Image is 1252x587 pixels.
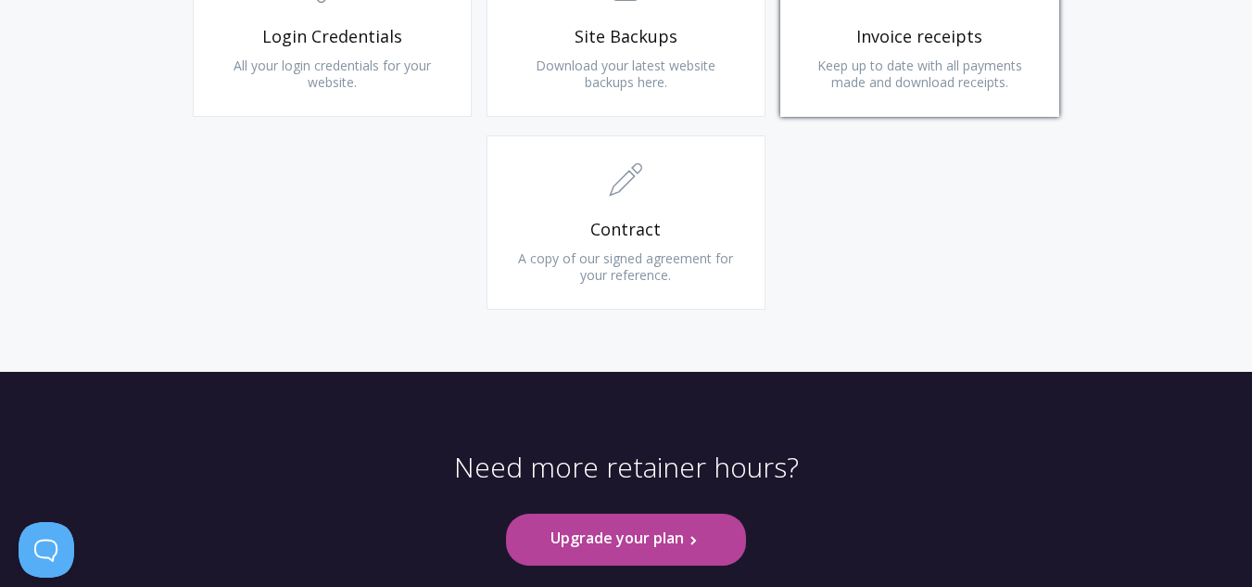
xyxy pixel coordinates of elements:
span: Invoice receipts [809,26,1031,47]
p: Need more retainer hours? [454,450,799,515]
span: Login Credentials [221,26,443,47]
a: Upgrade your plan [506,514,745,565]
span: All your login credentials for your website. [234,57,431,91]
span: Site Backups [515,26,737,47]
span: Download your latest website backups here. [536,57,715,91]
a: Contract A copy of our signed agreement for your reference. [487,135,765,310]
span: Contract [515,219,737,240]
span: Keep up to date with all payments made and download receipts. [817,57,1022,91]
iframe: Toggle Customer Support [19,522,74,578]
span: A copy of our signed agreement for your reference. [518,249,733,284]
